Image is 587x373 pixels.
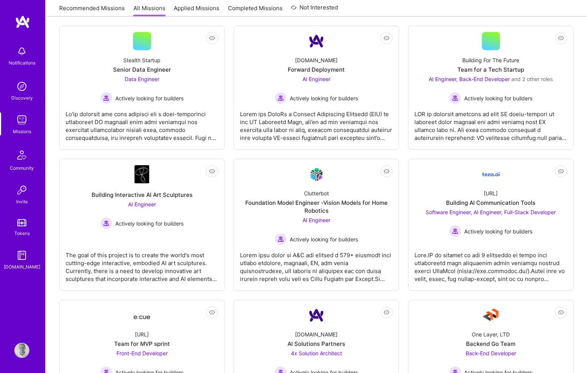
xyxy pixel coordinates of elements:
[59,4,125,17] a: Recommended Missions
[66,165,218,284] a: Company LogoBuilding Interactive AI Art SculpturesAI Engineer Actively looking for buildersActive...
[66,32,218,143] a: Stealth StartupSenior Data EngineerData Engineer Actively looking for buildersActively looking fo...
[14,79,29,94] img: discovery
[446,199,535,207] div: Building AI Communication Tools
[303,217,330,223] span: AI Engineer
[384,309,390,315] i: icon EyeClosed
[123,56,161,64] div: Stealth Startup
[14,44,29,59] img: bell
[240,245,393,283] div: Lorem ipsu dolor si A&C adi elitsed d 579+ eiusmodt inci utlabo etdolore, magnaali, EN, adm venia...
[128,201,156,207] span: AI Engineer
[287,340,345,348] div: AI Solutions Partners
[384,168,390,174] i: icon EyeClosed
[291,350,342,356] span: 4x Solution Architect
[14,248,29,263] img: guide book
[14,183,29,198] img: Invite
[414,104,567,142] div: LOR ip dolorsit ametcons ad elit SE doeiu-tempori ut laboreet dolor magnaal eni admi veniamq nost...
[449,92,461,104] img: Actively looking for builders
[290,94,358,102] span: Actively looking for builders
[466,340,515,348] div: Backend Go Team
[9,59,35,67] div: Notifications
[209,35,215,41] i: icon EyeClosed
[291,3,338,17] a: Not Interested
[307,32,326,50] img: Company Logo
[558,35,564,41] i: icon EyeClosed
[240,165,393,284] a: Company LogoClutterbotFoundation Model Engineer -Vision Models for Home RoboticsAI Engineer Activ...
[429,76,510,82] span: AI Engineer, Back-End Developer
[240,32,393,143] a: Company Logo[DOMAIN_NAME]Forward DeploymentAI Engineer Actively looking for buildersActively look...
[116,350,168,356] span: Front-End Developer
[209,309,215,315] i: icon EyeClosed
[303,76,330,82] span: AI Engineer
[414,245,567,283] div: Lore.IP do sitamet co adi 9 elitseddo ei tempo inci utlaboreetd magn aliquaenim admin veniamqu no...
[472,330,510,338] div: One Layer, LTD
[482,165,500,183] img: Company Logo
[209,168,215,174] i: icon EyeClosed
[414,32,567,143] a: Building For The FutureTeam for a Tech StartupAI Engineer, Back-End Developer and 2 other rolesAc...
[275,233,287,245] img: Actively looking for builders
[482,306,500,324] img: Company Logo
[414,165,567,284] a: Company Logo[URL]Building AI Communication ToolsSoftware Engineer, AI Engineer, Full-Stack Develo...
[133,4,165,17] a: All Missions
[133,309,151,322] img: Company Logo
[13,127,31,135] div: Missions
[135,165,150,183] img: Company Logo
[113,66,171,74] div: Senior Data Engineer
[114,340,170,348] div: Team for MVP sprint
[307,306,326,324] img: Company Logo
[288,66,345,74] div: Forward Deployment
[384,35,390,41] i: icon EyeClosed
[240,104,393,142] div: Lorem ips DoloRs a Consect Adipiscing Elitsedd (EIU) te inc UT Laboreetd Magn, ali’en ad min veni...
[4,263,40,271] div: [DOMAIN_NAME]
[307,166,326,183] img: Company Logo
[100,92,112,104] img: Actively looking for builders
[10,164,34,172] div: Community
[290,235,358,243] span: Actively looking for builders
[464,227,532,235] span: Actively looking for builders
[16,198,28,206] div: Invite
[14,343,29,358] img: User Avatar
[15,15,30,29] img: logo
[275,92,287,104] img: Actively looking for builders
[66,104,218,142] div: Lo'ip dolorsit ame cons adipisci eli s doei-temporinci utlaboreet DO magnaali enim admi veniamqui...
[304,189,329,197] div: Clutterbot
[464,94,532,102] span: Actively looking for builders
[457,66,524,74] div: Team for a Tech Startup
[125,76,159,82] span: Data Engineer
[14,229,30,237] div: Tokens
[17,219,26,226] img: tokens
[462,56,519,64] div: Building For The Future
[115,94,183,102] span: Actively looking for builders
[174,4,219,17] a: Applied Missions
[484,189,498,197] div: [URL]
[14,112,29,127] img: teamwork
[11,94,33,102] div: Discovery
[228,4,283,17] a: Completed Missions
[12,343,31,358] a: User Avatar
[558,309,564,315] i: icon EyeClosed
[66,245,218,283] div: The goal of this project is to create the world's most cutting-edge interactive, embodied AI art ...
[295,330,338,338] div: [DOMAIN_NAME]
[466,350,516,356] span: Back-End Developer
[426,209,556,215] span: Software Engineer, AI Engineer, Full-Stack Developer
[135,330,149,338] div: [URL]
[100,217,112,229] img: Actively looking for builders
[449,225,461,237] img: Actively looking for builders
[115,220,183,227] span: Actively looking for builders
[240,199,393,215] div: Foundation Model Engineer -Vision Models for Home Robotics
[13,146,31,164] img: Community
[295,56,338,64] div: [DOMAIN_NAME]
[92,191,193,199] div: Building Interactive AI Art Sculptures
[558,168,564,174] i: icon EyeClosed
[511,76,553,82] span: and 2 other roles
